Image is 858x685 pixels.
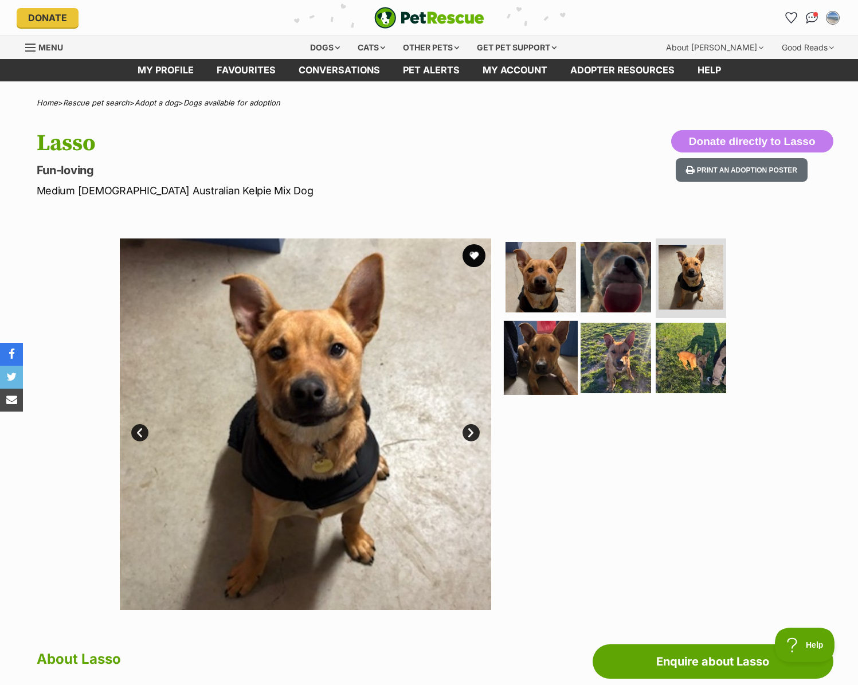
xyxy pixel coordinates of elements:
[135,98,178,107] a: Adopt a dog
[38,42,63,52] span: Menu
[350,36,393,59] div: Cats
[676,158,808,182] button: Print an adoption poster
[395,36,467,59] div: Other pets
[374,7,484,29] img: logo-e224e6f780fb5917bec1dbf3a21bbac754714ae5b6737aabdf751b685950b380.svg
[559,59,686,81] a: Adopter resources
[581,323,651,393] img: Photo of Lasso
[37,162,522,178] p: Fun-loving
[302,36,348,59] div: Dogs
[506,242,576,312] img: Photo of Lasso
[391,59,471,81] a: Pet alerts
[806,12,818,24] img: chat-41dd97257d64d25036548639549fe6c8038ab92f7586957e7f3b1b290dea8141.svg
[775,628,835,662] iframe: Help Scout Beacon - Open
[593,644,833,679] a: Enquire about Lasso
[782,9,801,27] a: Favourites
[581,242,651,312] img: Photo of Lasso
[803,9,821,27] a: Conversations
[471,59,559,81] a: My account
[774,36,842,59] div: Good Reads
[126,59,205,81] a: My profile
[659,245,723,310] img: Photo of Lasso
[287,59,391,81] a: conversations
[463,244,485,267] button: favourite
[25,36,71,57] a: Menu
[37,183,522,198] p: Medium [DEMOGRAPHIC_DATA] Australian Kelpie Mix Dog
[37,130,522,156] h1: Lasso
[120,238,491,610] img: Photo of Lasso
[131,424,148,441] a: Prev
[827,12,839,24] img: Roanna profile pic
[37,647,510,672] h2: About Lasso
[686,59,732,81] a: Help
[183,98,280,107] a: Dogs available for adoption
[469,36,565,59] div: Get pet support
[374,7,484,29] a: PetRescue
[205,59,287,81] a: Favourites
[824,9,842,27] button: My account
[8,99,851,107] div: > > >
[463,424,480,441] a: Next
[671,130,833,153] button: Donate directly to Lasso
[658,36,771,59] div: About [PERSON_NAME]
[782,9,842,27] ul: Account quick links
[504,321,578,395] img: Photo of Lasso
[656,323,726,393] img: Photo of Lasso
[37,98,58,107] a: Home
[17,8,79,28] a: Donate
[63,98,130,107] a: Rescue pet search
